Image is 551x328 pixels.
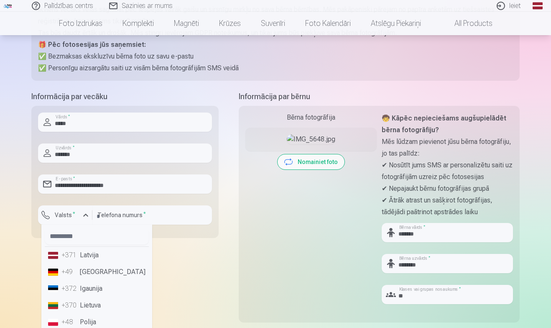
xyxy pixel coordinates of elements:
[164,12,209,35] a: Magnēti
[61,267,78,277] div: +49
[251,12,295,35] a: Suvenīri
[38,41,146,49] strong: 🎁 Pēc fotosesijas jūs saņemsiet:
[38,205,92,225] button: Valsts*
[61,284,78,294] div: +372
[245,113,377,123] div: Bērna fotogrāfija
[45,280,149,297] li: Igaunija
[382,183,513,195] p: ✔ Nepajaukt bērnu fotogrāfijas grupā
[38,51,513,62] p: ✅ Bezmaksas ekskluzīvu bērna foto uz savu e-pastu
[51,211,79,219] label: Valsts
[45,297,149,314] li: Lietuva
[278,154,344,169] button: Nomainiet foto
[61,250,78,260] div: +371
[45,247,149,264] li: Latvija
[45,264,149,280] li: [GEOGRAPHIC_DATA]
[61,300,78,310] div: +370
[382,195,513,218] p: ✔ Ātrāk atrast un sašķirot fotogrāfijas, tādējādi paātrinot apstrādes laiku
[49,12,112,35] a: Foto izdrukas
[3,3,13,8] img: /fa1
[287,134,335,144] img: IMG_5648.jpg
[38,62,513,74] p: ✅ Personīgu aizsargātu saiti uz visām bērna fotogrāfijām SMS veidā
[31,91,219,102] h5: Informācija par vecāku
[295,12,361,35] a: Foto kalendāri
[361,12,431,35] a: Atslēgu piekariņi
[431,12,503,35] a: All products
[38,225,92,231] div: Lauks ir obligāts
[382,114,506,134] strong: 🧒 Kāpēc nepieciešams augšupielādēt bērna fotogrāfiju?
[382,159,513,183] p: ✔ Nosūtīt jums SMS ar personalizētu saiti uz fotogrāfijām uzreiz pēc fotosesijas
[112,12,164,35] a: Komplekti
[239,91,520,102] h5: Informācija par bērnu
[382,136,513,159] p: Mēs lūdzam pievienot jūsu bērna fotogrāfiju, jo tas palīdz:
[61,317,78,327] div: +48
[209,12,251,35] a: Krūzes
